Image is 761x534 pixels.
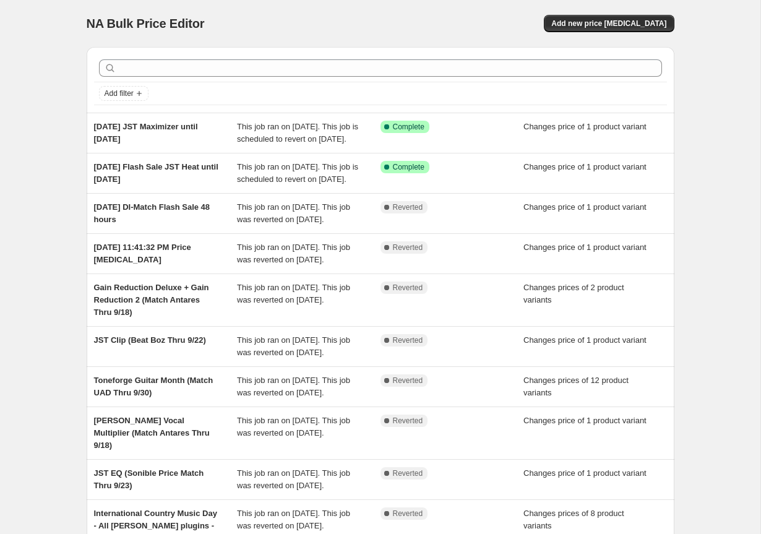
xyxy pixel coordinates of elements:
span: Gain Reduction Deluxe + Gain Reduction 2 (Match Antares Thru 9/18) [94,283,209,317]
span: This job ran on [DATE]. This job was reverted on [DATE]. [237,416,350,437]
span: This job ran on [DATE]. This job was reverted on [DATE]. [237,335,350,357]
span: Reverted [393,468,423,478]
span: [DATE] DI-Match Flash Sale 48 hours [94,202,210,224]
span: Complete [393,162,424,172]
span: Reverted [393,509,423,519]
span: Reverted [393,376,423,385]
span: [PERSON_NAME] Vocal Multiplier (Match Antares Thru 9/18) [94,416,210,450]
span: This job ran on [DATE]. This job was reverted on [DATE]. [237,376,350,397]
span: This job ran on [DATE]. This job is scheduled to revert on [DATE]. [237,122,358,144]
span: JST Clip (Beat Boz Thru 9/22) [94,335,206,345]
span: Changes price of 1 product variant [523,416,647,425]
span: Changes price of 1 product variant [523,335,647,345]
span: Changes price of 1 product variant [523,468,647,478]
span: Toneforge Guitar Month (Match UAD Thru 9/30) [94,376,213,397]
span: This job ran on [DATE]. This job was reverted on [DATE]. [237,283,350,304]
span: This job ran on [DATE]. This job was reverted on [DATE]. [237,468,350,490]
span: Add filter [105,88,134,98]
span: Changes price of 1 product variant [523,243,647,252]
span: Changes price of 1 product variant [523,122,647,131]
span: Reverted [393,283,423,293]
span: Reverted [393,202,423,212]
span: Add new price [MEDICAL_DATA] [551,19,666,28]
span: This job ran on [DATE]. This job was reverted on [DATE]. [237,202,350,224]
span: Reverted [393,416,423,426]
span: Reverted [393,243,423,252]
button: Add new price [MEDICAL_DATA] [544,15,674,32]
span: Reverted [393,335,423,345]
span: [DATE] Flash Sale JST Heat until [DATE] [94,162,218,184]
span: Complete [393,122,424,132]
span: Changes price of 1 product variant [523,202,647,212]
span: Changes prices of 2 product variants [523,283,624,304]
span: This job ran on [DATE]. This job was reverted on [DATE]. [237,509,350,530]
span: Changes prices of 12 product variants [523,376,629,397]
span: This job ran on [DATE]. This job was reverted on [DATE]. [237,243,350,264]
span: This job ran on [DATE]. This job is scheduled to revert on [DATE]. [237,162,358,184]
span: [DATE] 11:41:32 PM Price [MEDICAL_DATA] [94,243,191,264]
span: Changes price of 1 product variant [523,162,647,171]
span: Changes prices of 8 product variants [523,509,624,530]
span: NA Bulk Price Editor [87,17,205,30]
span: [DATE] JST Maximizer until [DATE] [94,122,198,144]
button: Add filter [99,86,148,101]
span: JST EQ (Sonible Price Match Thru 9/23) [94,468,204,490]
